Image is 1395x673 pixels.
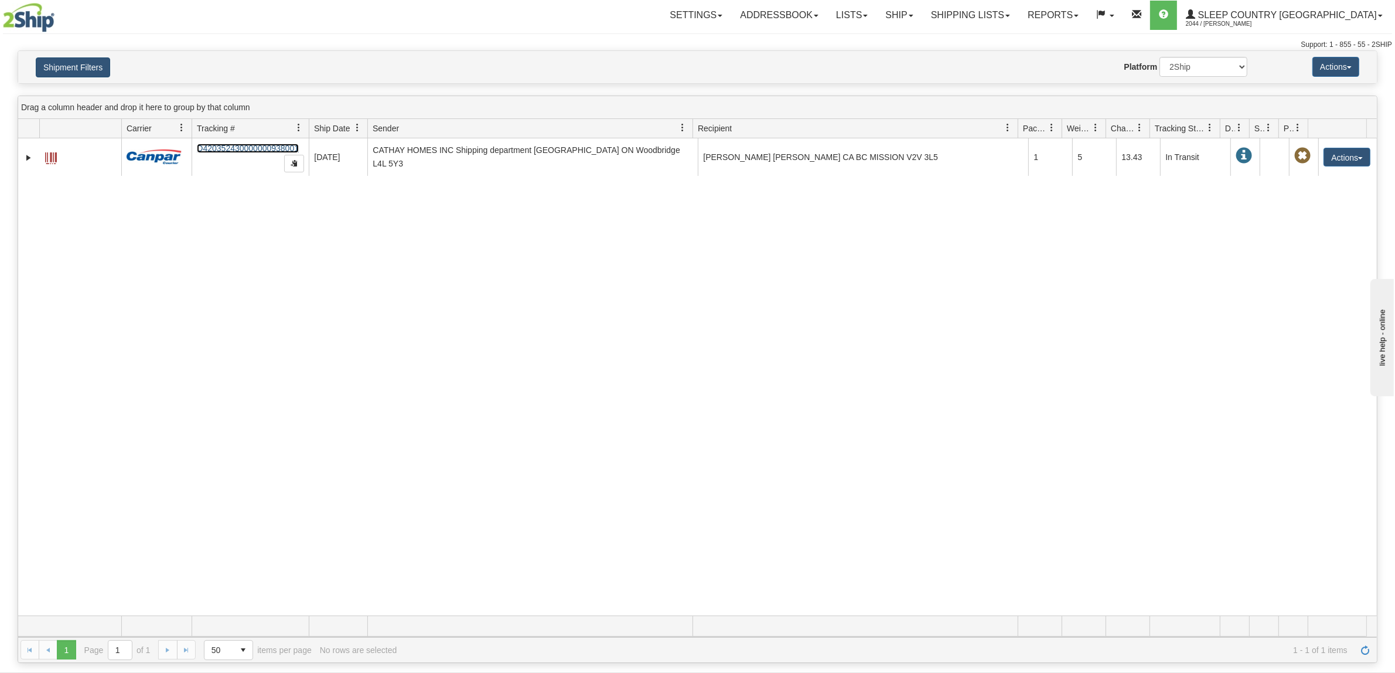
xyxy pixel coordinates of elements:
span: select [234,641,253,660]
span: 2044 / [PERSON_NAME] [1186,18,1274,30]
td: 13.43 [1116,138,1160,176]
a: Addressbook [731,1,827,30]
span: In Transit [1236,148,1252,164]
span: Page 1 [57,640,76,659]
div: No rows are selected [320,645,397,655]
button: Actions [1324,148,1370,166]
div: Support: 1 - 855 - 55 - 2SHIP [3,40,1392,50]
a: Lists [827,1,876,30]
a: Weight filter column settings [1086,118,1106,138]
a: Tracking # filter column settings [289,118,309,138]
a: Charge filter column settings [1130,118,1150,138]
span: Pickup Not Assigned [1294,148,1311,164]
div: grid grouping header [18,96,1377,119]
span: Carrier [127,123,152,134]
span: Delivery Status [1225,123,1235,134]
a: Recipient filter column settings [998,118,1018,138]
label: Platform [1124,61,1158,73]
span: Recipient [698,123,732,134]
a: Packages filter column settings [1042,118,1062,138]
iframe: chat widget [1368,277,1394,396]
span: Page of 1 [84,640,151,660]
span: Sender [373,123,399,134]
a: Shipment Issues filter column settings [1258,118,1278,138]
a: Reports [1019,1,1087,30]
span: Weight [1067,123,1092,134]
a: Label [45,147,57,166]
span: Ship Date [314,123,350,134]
td: In Transit [1160,138,1230,176]
td: [PERSON_NAME] [PERSON_NAME] CA BC MISSION V2V 3L5 [698,138,1028,176]
td: CATHAY HOMES INC Shipping department [GEOGRAPHIC_DATA] ON Woodbridge L4L 5Y3 [367,138,698,176]
a: Pickup Status filter column settings [1288,118,1308,138]
a: Sender filter column settings [673,118,693,138]
a: Shipping lists [922,1,1019,30]
td: [DATE] [309,138,367,176]
a: Tracking Status filter column settings [1200,118,1220,138]
span: Packages [1023,123,1048,134]
span: Page sizes drop down [204,640,253,660]
td: 1 [1028,138,1072,176]
a: Sleep Country [GEOGRAPHIC_DATA] 2044 / [PERSON_NAME] [1177,1,1391,30]
img: logo2044.jpg [3,3,54,32]
img: 14 - Canpar [127,149,182,164]
span: Charge [1111,123,1135,134]
a: Expand [23,152,35,164]
span: 50 [212,644,227,656]
a: Refresh [1356,640,1374,659]
a: Ship Date filter column settings [347,118,367,138]
button: Shipment Filters [36,57,110,77]
a: Carrier filter column settings [172,118,192,138]
span: Tracking Status [1155,123,1206,134]
span: Shipment Issues [1254,123,1264,134]
span: Pickup Status [1284,123,1294,134]
span: Sleep Country [GEOGRAPHIC_DATA] [1195,10,1377,20]
span: 1 - 1 of 1 items [405,645,1348,655]
input: Page 1 [108,641,132,660]
span: items per page [204,640,312,660]
button: Actions [1312,57,1359,77]
button: Copy to clipboard [284,155,304,172]
a: Ship [876,1,922,30]
td: 5 [1072,138,1116,176]
span: Tracking # [197,123,235,134]
a: Delivery Status filter column settings [1229,118,1249,138]
a: D420352430000000938001 [197,144,299,153]
div: live help - online [9,10,108,19]
a: Settings [661,1,731,30]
